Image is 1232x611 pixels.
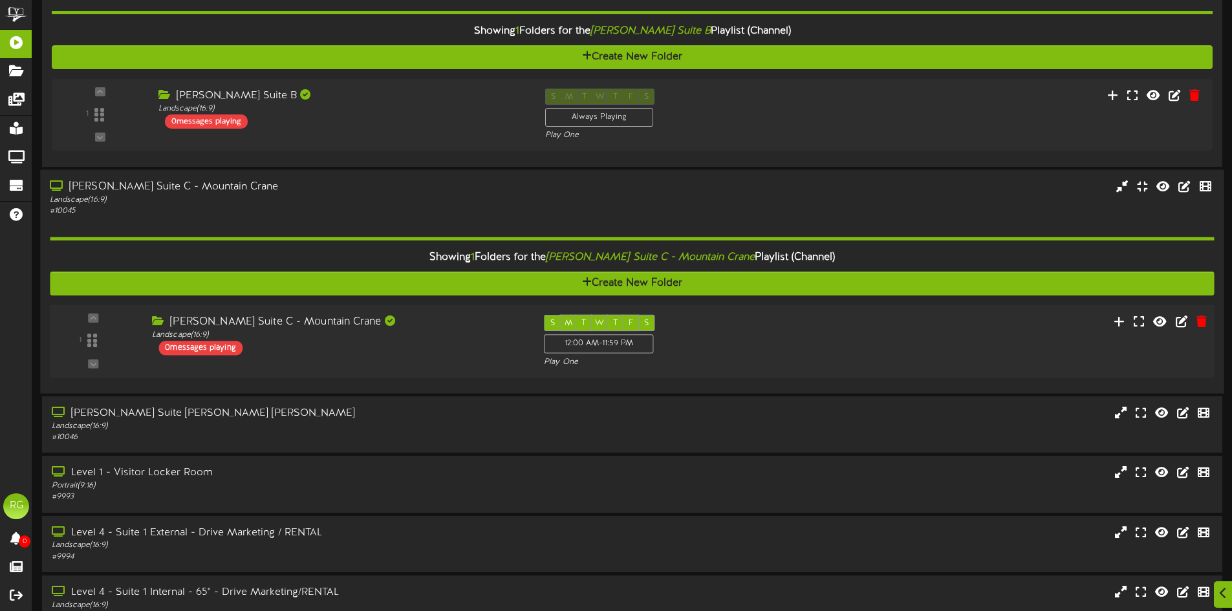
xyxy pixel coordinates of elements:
[52,526,524,541] div: Level 4 - Suite 1 External - Drive Marketing / RENTAL
[545,130,816,141] div: Play One
[590,25,711,37] i: [PERSON_NAME] Suite B
[42,17,1222,45] div: Showing Folders for the Playlist (Channel)
[52,491,524,502] div: # 9993
[613,319,618,328] span: T
[52,45,1213,69] button: Create New Folder
[158,341,243,355] div: 0 messages playing
[52,600,524,611] div: Landscape ( 16:9 )
[158,103,526,114] div: Landscape ( 16:9 )
[165,114,248,129] div: 0 messages playing
[152,330,524,341] div: Landscape ( 16:9 )
[471,252,475,263] span: 1
[52,406,524,421] div: [PERSON_NAME] Suite [PERSON_NAME] [PERSON_NAME]
[550,319,555,328] span: S
[50,272,1214,295] button: Create New Folder
[581,319,586,328] span: T
[19,535,30,548] span: 0
[158,89,526,103] div: [PERSON_NAME] Suite B
[546,252,755,263] i: [PERSON_NAME] Suite C - Mountain Crane
[3,493,29,519] div: RG
[545,108,653,127] div: Always Playing
[52,421,524,432] div: Landscape ( 16:9 )
[52,466,524,480] div: Level 1 - Visitor Locker Room
[644,319,649,328] span: S
[629,319,633,328] span: F
[52,540,524,551] div: Landscape ( 16:9 )
[50,206,524,217] div: # 10045
[565,319,572,328] span: M
[152,315,524,330] div: [PERSON_NAME] Suite C - Mountain Crane
[52,585,524,600] div: Level 4 - Suite 1 Internal - 65" - Drive Marketing/RENTAL
[52,480,524,491] div: Portrait ( 9:16 )
[544,357,818,368] div: Play One
[544,334,653,354] div: 12:00 AM - 11:59 PM
[50,180,524,195] div: [PERSON_NAME] Suite C - Mountain Crane
[52,552,524,563] div: # 9994
[515,25,519,37] span: 1
[50,195,524,206] div: Landscape ( 16:9 )
[595,319,604,328] span: W
[52,432,524,443] div: # 10046
[40,244,1224,272] div: Showing Folders for the Playlist (Channel)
